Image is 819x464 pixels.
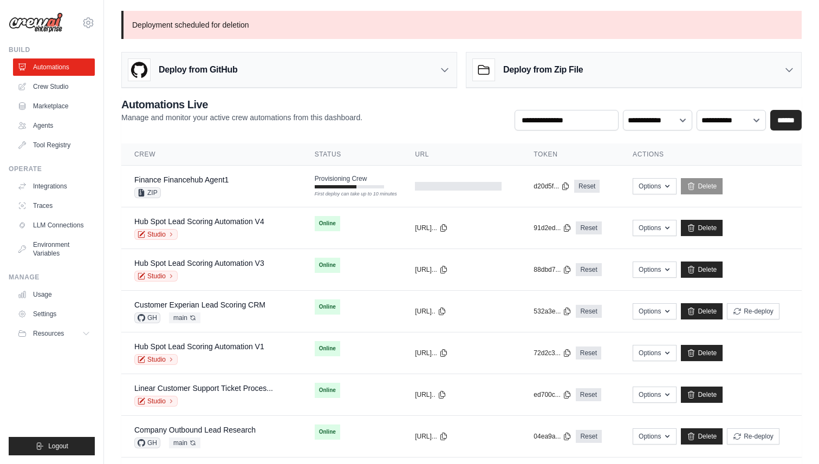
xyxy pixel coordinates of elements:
th: Actions [620,143,802,166]
a: Reset [576,263,601,276]
a: Delete [681,178,723,194]
a: Marketplace [13,97,95,115]
a: Studio [134,354,178,365]
a: Studio [134,229,178,240]
a: Settings [13,305,95,323]
button: d20d5f... [534,182,570,191]
th: URL [402,143,521,166]
img: GitHub Logo [128,59,150,81]
button: Re-deploy [727,303,779,319]
button: Options [633,178,677,194]
th: Token [521,143,620,166]
p: Manage and monitor your active crew automations from this dashboard. [121,112,362,123]
th: Crew [121,143,302,166]
a: Reset [574,180,600,193]
a: Studio [134,271,178,282]
a: Delete [681,262,723,278]
a: Customer Experian Lead Scoring CRM [134,300,265,309]
span: Online [315,424,340,440]
h2: Automations Live [121,97,362,112]
a: Delete [681,303,723,319]
button: 88dbd7... [534,265,571,274]
a: Delete [681,387,723,403]
button: ed700c... [534,390,571,399]
a: Company Outbound Lead Research [134,426,256,434]
a: Linear Customer Support Ticket Proces... [134,384,273,393]
a: Crew Studio [13,78,95,95]
button: Resources [13,325,95,342]
a: LLM Connections [13,217,95,234]
th: Status [302,143,402,166]
button: Options [633,387,677,403]
a: Reset [576,388,601,401]
a: Usage [13,286,95,303]
div: Build [9,45,95,54]
a: Delete [681,345,723,361]
a: Agents [13,117,95,134]
a: Automations [13,58,95,76]
a: Hub Spot Lead Scoring Automation V1 [134,342,264,351]
div: Operate [9,165,95,173]
span: main [169,437,200,448]
button: Options [633,262,677,278]
span: Online [315,383,340,398]
a: Tool Registry [13,136,95,154]
span: GH [134,437,160,448]
span: Logout [48,442,68,450]
a: Traces [13,197,95,214]
button: 72d2c3... [534,349,571,357]
span: Online [315,299,340,315]
button: Options [633,428,677,445]
p: Deployment scheduled for deletion [121,11,802,39]
a: Studio [134,396,178,407]
div: Manage [9,273,95,282]
img: Logo [9,12,63,33]
button: Re-deploy [727,428,779,445]
span: Online [315,258,340,273]
button: Logout [9,437,95,455]
a: Hub Spot Lead Scoring Automation V4 [134,217,264,226]
button: 532a3e... [534,307,571,316]
a: Reset [576,305,601,318]
span: GH [134,312,160,323]
button: 04ea9a... [534,432,571,441]
a: Finance Financehub Agent1 [134,175,229,184]
a: Reset [576,347,601,360]
button: Options [633,345,677,361]
div: First deploy can take up to 10 minutes [315,191,384,198]
span: main [169,312,200,323]
a: Delete [681,220,723,236]
button: 91d2ed... [534,224,571,232]
span: Resources [33,329,64,338]
span: Online [315,216,340,231]
a: Hub Spot Lead Scoring Automation V3 [134,259,264,267]
h3: Deploy from GitHub [159,63,237,76]
a: Environment Variables [13,236,95,262]
a: Integrations [13,178,95,195]
button: Options [633,220,677,236]
a: Reset [576,430,601,443]
a: Delete [681,428,723,445]
span: ZIP [134,187,161,198]
h3: Deploy from Zip File [503,63,583,76]
span: Online [315,341,340,356]
button: Options [633,303,677,319]
a: Reset [576,221,601,234]
span: Provisioning Crew [315,174,367,183]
